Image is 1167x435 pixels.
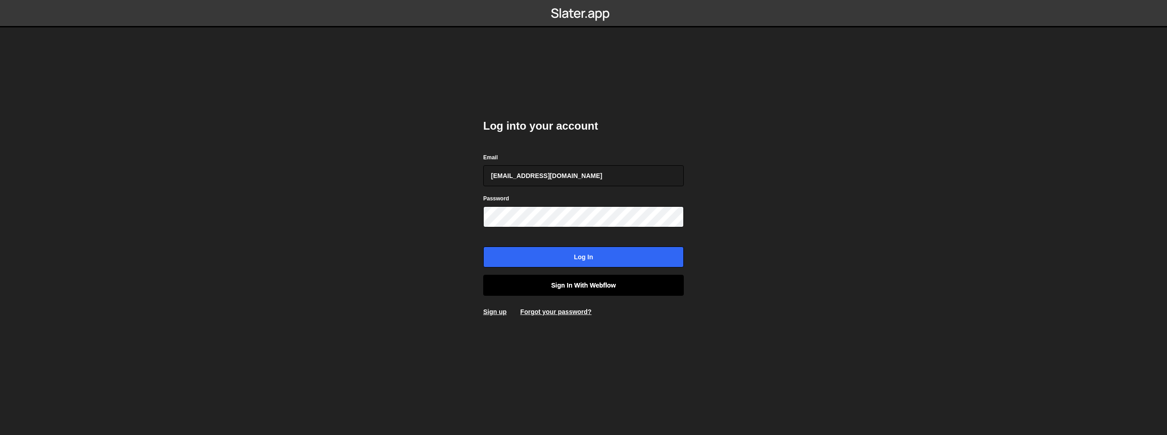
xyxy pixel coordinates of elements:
a: Forgot your password? [520,308,591,315]
a: Sign in with Webflow [483,275,684,296]
input: Log in [483,246,684,267]
a: Sign up [483,308,506,315]
label: Password [483,194,509,203]
label: Email [483,153,498,162]
h2: Log into your account [483,119,684,133]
